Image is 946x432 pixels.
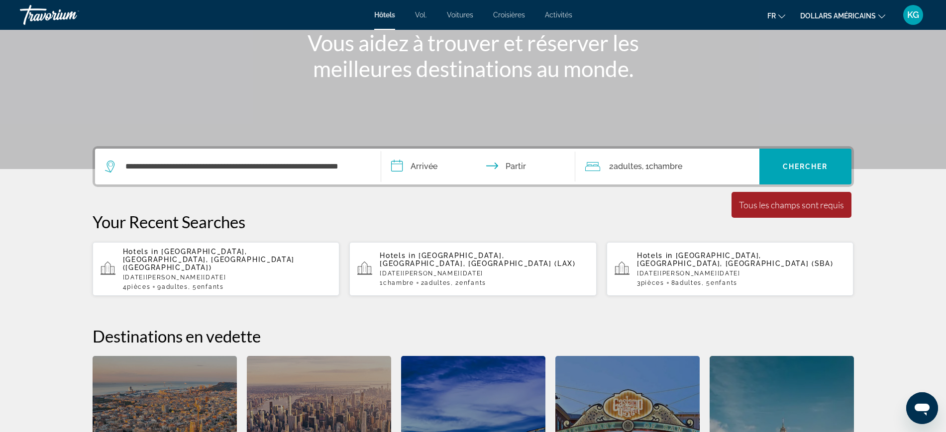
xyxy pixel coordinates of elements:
span: Enfants [197,283,224,290]
iframe: Bouton de lancement de la fenêtre de messagerie [906,392,938,424]
span: Hotels in [123,248,159,256]
button: Hotels in [GEOGRAPHIC_DATA], [GEOGRAPHIC_DATA], [GEOGRAPHIC_DATA] (SBA)[DATE][PERSON_NAME][DATE]3... [607,242,854,296]
span: 1 [380,279,414,286]
a: Croisières [493,11,525,19]
font: Chercher [783,163,828,171]
font: KG [907,9,919,20]
button: Hotels in [GEOGRAPHIC_DATA], [GEOGRAPHIC_DATA], [GEOGRAPHIC_DATA] ([GEOGRAPHIC_DATA])[DATE][PERSO... [93,242,340,296]
button: Hotels in [GEOGRAPHIC_DATA], [GEOGRAPHIC_DATA], [GEOGRAPHIC_DATA] (LAX)[DATE][PERSON_NAME][DATE]1... [349,242,597,296]
font: , 1 [642,162,649,171]
span: 4 [123,283,151,290]
span: Hotels in [380,252,416,259]
span: Enfants [459,279,486,286]
div: Tous les champs sont requis [739,199,844,210]
h2: Destinations en vedette [93,326,854,346]
p: [DATE][PERSON_NAME][DATE] [123,274,332,281]
font: 2 [609,162,614,171]
span: 8 [671,279,702,286]
span: 2 [421,279,451,286]
button: Changer de devise [800,8,885,23]
font: Vous aidez à trouver et réserver les meilleures destinations au monde. [308,30,639,82]
span: , 5 [702,279,737,286]
span: [GEOGRAPHIC_DATA], [GEOGRAPHIC_DATA], [GEOGRAPHIC_DATA] (LAX) [380,252,576,267]
p: [DATE][PERSON_NAME][DATE] [380,270,589,277]
span: , 2 [451,279,486,286]
span: Enfants [711,279,737,286]
span: Hotels in [637,252,673,259]
span: [GEOGRAPHIC_DATA], [GEOGRAPHIC_DATA], [GEOGRAPHIC_DATA] ([GEOGRAPHIC_DATA]) [123,248,295,271]
font: fr [767,12,776,20]
p: Your Recent Searches [93,212,854,232]
button: Menu utilisateur [900,4,926,25]
span: 9 [157,283,188,290]
span: [GEOGRAPHIC_DATA], [GEOGRAPHIC_DATA], [GEOGRAPHIC_DATA] (SBA) [637,252,834,267]
span: Adultes [424,279,451,286]
font: adultes [614,162,642,171]
span: 3 [637,279,664,286]
button: Dates d'arrivée et de départ [381,149,575,184]
button: Chercher [759,149,851,184]
a: Hôtels [374,11,395,19]
font: dollars américains [800,12,876,20]
span: Adultes [162,283,188,290]
span: Adultes [675,279,702,286]
span: Chambre [383,279,414,286]
a: Travorium [20,2,119,28]
button: Changer de langue [767,8,785,23]
font: Chambre [649,162,682,171]
a: Vol. [415,11,427,19]
a: Voitures [447,11,473,19]
a: Activités [545,11,572,19]
span: , 5 [188,283,224,290]
span: pièces [641,279,664,286]
span: pièces [127,283,150,290]
div: Widget de recherche [95,149,851,184]
p: [DATE][PERSON_NAME][DATE] [637,270,846,277]
button: Voyageurs : 2 adultes, 0 enfants [575,149,759,184]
